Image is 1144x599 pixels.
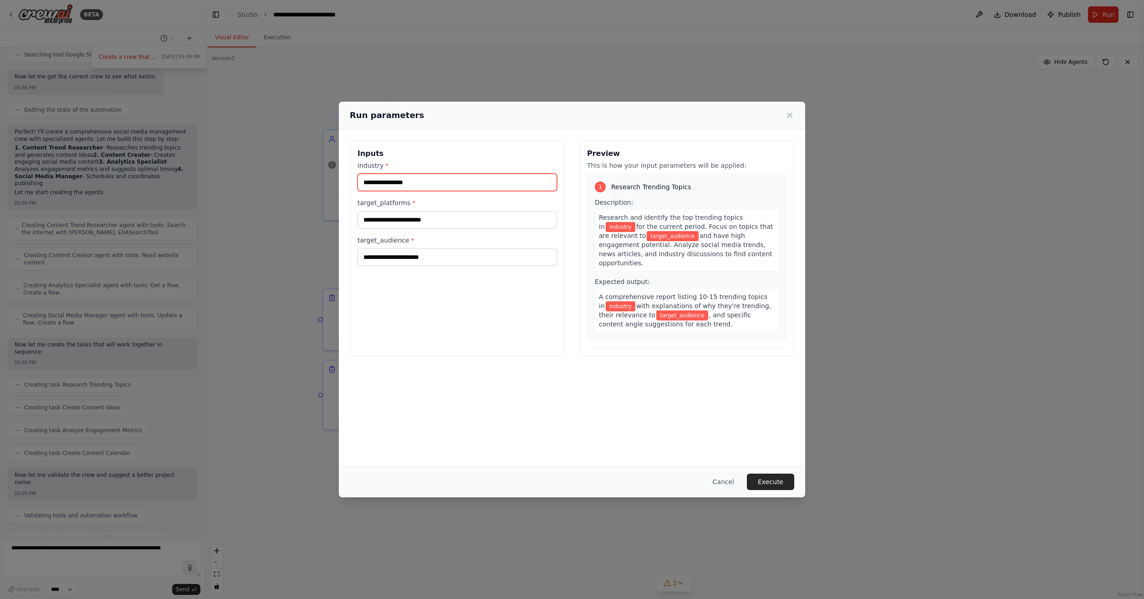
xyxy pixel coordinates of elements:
[599,293,767,310] span: A comprehensive report listing 10-15 trending topics in
[357,161,557,170] label: industry
[656,310,708,320] span: Variable: target_audience
[350,109,424,122] h2: Run parameters
[595,181,606,192] div: 1
[747,474,794,490] button: Execute
[611,182,691,191] span: Research Trending Topics
[595,278,650,285] span: Expected output:
[599,302,771,319] span: with explanations of why they're trending, their relevance to
[599,223,773,239] span: for the current period. Focus on topics that are relevant to
[587,161,786,170] p: This is how your input parameters will be applied:
[705,474,741,490] button: Cancel
[357,148,557,159] h3: Inputs
[357,198,557,207] label: target_platforms
[587,148,786,159] h3: Preview
[599,214,743,230] span: Research and identify the top trending topics in
[595,199,633,206] span: Description:
[606,222,635,232] span: Variable: industry
[357,236,557,245] label: target_audience
[647,231,698,241] span: Variable: target_audience
[606,301,635,311] span: Variable: industry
